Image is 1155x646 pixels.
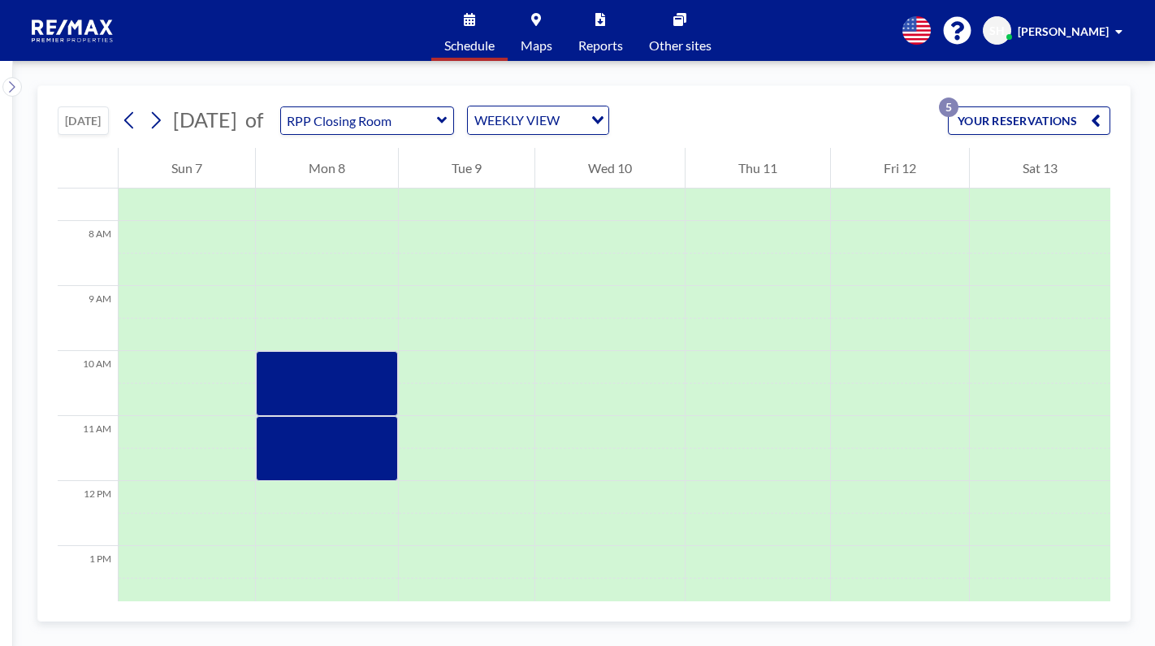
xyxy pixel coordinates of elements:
span: Reports [578,39,623,52]
span: [DATE] [173,107,237,132]
span: Other sites [649,39,712,52]
div: 11 AM [58,416,118,481]
input: Search for option [565,110,582,131]
span: of [245,107,263,132]
span: WEEKLY VIEW [471,110,563,131]
div: Sat 13 [970,148,1110,189]
div: Sun 7 [119,148,255,189]
div: 7 AM [58,156,118,221]
img: organization-logo [26,15,120,47]
button: [DATE] [58,106,109,135]
div: Fri 12 [831,148,969,189]
div: 8 AM [58,221,118,286]
div: 12 PM [58,481,118,546]
div: Tue 9 [399,148,534,189]
div: Thu 11 [686,148,830,189]
div: 1 PM [58,546,118,611]
div: Search for option [468,106,608,134]
span: Schedule [444,39,495,52]
input: RPP Closing Room [281,107,437,134]
div: 10 AM [58,351,118,416]
div: 9 AM [58,286,118,351]
p: 5 [939,98,958,117]
button: YOUR RESERVATIONS5 [948,106,1110,135]
span: Maps [521,39,552,52]
span: SH [989,24,1005,38]
span: [PERSON_NAME] [1018,24,1109,38]
div: Wed 10 [535,148,685,189]
div: Mon 8 [256,148,398,189]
